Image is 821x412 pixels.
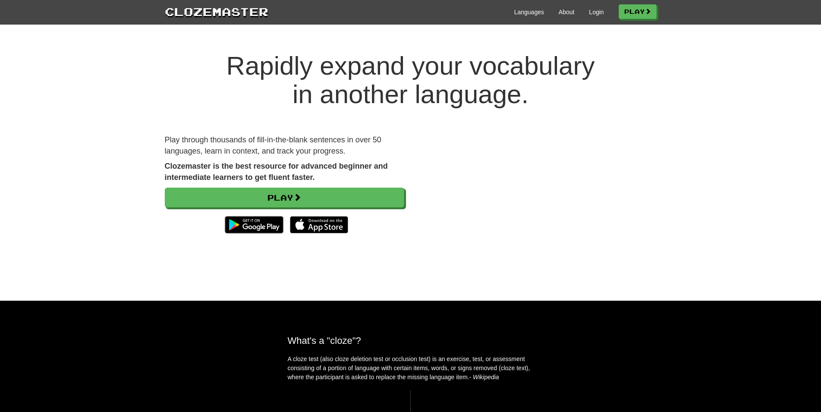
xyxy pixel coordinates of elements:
h2: What's a "cloze"? [288,335,534,346]
img: Get it on Google Play [220,212,287,238]
img: Download_on_the_App_Store_Badge_US-UK_135x40-25178aeef6eb6b83b96f5f2d004eda3bffbb37122de64afbaef7... [290,216,348,233]
p: Play through thousands of fill-in-the-blank sentences in over 50 languages, learn in context, and... [165,135,404,157]
a: Play [619,4,657,19]
a: Login [589,8,604,16]
a: Clozemaster [165,3,268,19]
p: A cloze test (also cloze deletion test or occlusion test) is an exercise, test, or assessment con... [288,355,534,382]
strong: Clozemaster is the best resource for advanced beginner and intermediate learners to get fluent fa... [165,162,388,182]
a: Languages [514,8,544,16]
a: About [559,8,575,16]
a: Play [165,188,404,208]
em: - Wikipedia [469,374,499,381]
